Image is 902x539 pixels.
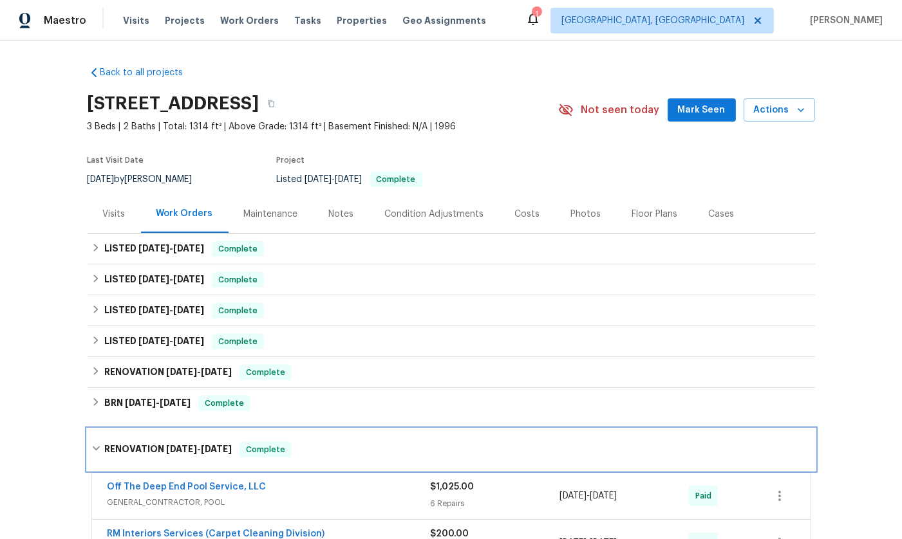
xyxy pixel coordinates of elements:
[173,275,204,284] span: [DATE]
[138,275,204,284] span: -
[515,208,540,221] div: Costs
[220,14,279,27] span: Work Orders
[241,366,290,379] span: Complete
[166,444,232,453] span: -
[532,8,541,21] div: 1
[581,104,660,116] span: Not seen today
[305,175,362,184] span: -
[632,208,678,221] div: Floor Plans
[103,208,126,221] div: Visits
[561,14,744,27] span: [GEOGRAPHIC_DATA], [GEOGRAPHIC_DATA]
[104,272,204,288] h6: LISTED
[431,529,469,538] span: $200.00
[200,397,249,410] span: Complete
[88,66,211,79] a: Back to all projects
[173,244,204,253] span: [DATE]
[104,334,204,349] h6: LISTED
[44,14,86,27] span: Maestro
[241,443,290,456] span: Complete
[104,241,204,257] h6: LISTED
[108,482,267,491] a: Off The Deep End Pool Service, LLC
[108,529,325,538] a: RM Interiors Services (Carpet Cleaning Division)
[305,175,332,184] span: [DATE]
[335,175,362,184] span: [DATE]
[329,208,354,221] div: Notes
[213,273,263,286] span: Complete
[744,98,815,122] button: Actions
[138,306,204,315] span: -
[277,175,422,184] span: Listed
[123,14,149,27] span: Visits
[160,398,191,407] span: [DATE]
[104,396,191,411] h6: BRN
[201,367,232,376] span: [DATE]
[138,275,169,284] span: [DATE]
[173,336,204,345] span: [DATE]
[88,264,815,295] div: LISTED [DATE]-[DATE]Complete
[125,398,156,407] span: [DATE]
[88,429,815,470] div: RENOVATION [DATE]-[DATE]Complete
[104,303,204,318] h6: LISTED
[559,489,617,502] span: -
[213,335,263,348] span: Complete
[88,233,815,264] div: LISTED [DATE]-[DATE]Complete
[125,398,191,407] span: -
[88,97,259,110] h2: [STREET_ADDRESS]
[138,306,169,315] span: [DATE]
[88,175,115,184] span: [DATE]
[754,102,805,118] span: Actions
[138,244,204,253] span: -
[138,336,204,345] span: -
[294,16,321,25] span: Tasks
[678,102,726,118] span: Mark Seen
[88,172,208,187] div: by [PERSON_NAME]
[371,176,421,183] span: Complete
[88,326,815,357] div: LISTED [DATE]-[DATE]Complete
[431,482,474,491] span: $1,025.00
[277,156,305,164] span: Project
[213,304,263,317] span: Complete
[88,295,815,326] div: LISTED [DATE]-[DATE]Complete
[173,306,204,315] span: [DATE]
[166,367,232,376] span: -
[709,208,735,221] div: Cases
[431,497,560,510] div: 6 Repairs
[104,365,232,380] h6: RENOVATION
[138,244,169,253] span: [DATE]
[695,489,717,502] span: Paid
[571,208,601,221] div: Photos
[201,444,232,453] span: [DATE]
[104,442,232,457] h6: RENOVATION
[668,98,736,122] button: Mark Seen
[385,208,484,221] div: Condition Adjustments
[402,14,486,27] span: Geo Assignments
[590,491,617,500] span: [DATE]
[244,208,298,221] div: Maintenance
[805,14,883,27] span: [PERSON_NAME]
[88,156,144,164] span: Last Visit Date
[166,367,197,376] span: [DATE]
[559,491,587,500] span: [DATE]
[108,496,431,509] span: GENERAL_CONTRACTOR, POOL
[88,388,815,419] div: BRN [DATE]-[DATE]Complete
[259,92,283,115] button: Copy Address
[156,207,213,220] div: Work Orders
[165,14,205,27] span: Projects
[213,242,263,255] span: Complete
[88,120,558,133] span: 3 Beds | 2 Baths | Total: 1314 ft² | Above Grade: 1314 ft² | Basement Finished: N/A | 1996
[337,14,387,27] span: Properties
[166,444,197,453] span: [DATE]
[88,357,815,388] div: RENOVATION [DATE]-[DATE]Complete
[138,336,169,345] span: [DATE]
